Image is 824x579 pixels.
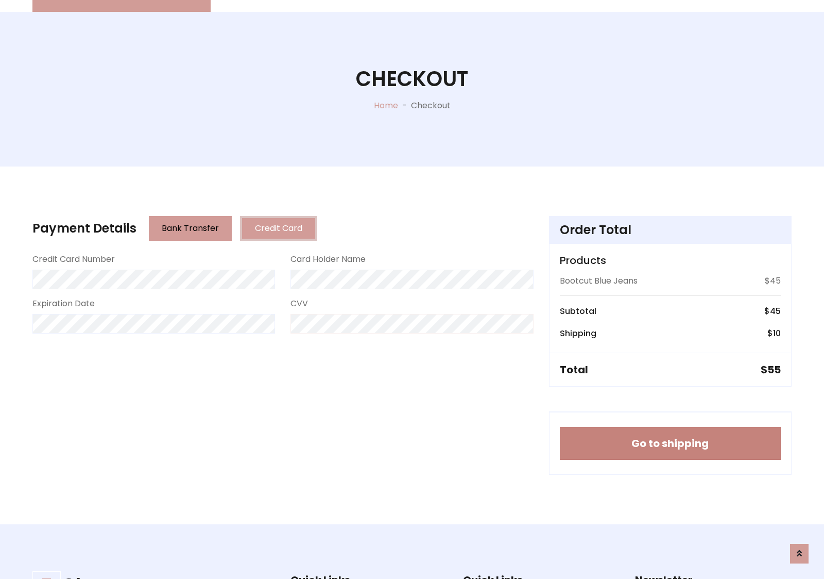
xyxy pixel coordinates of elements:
label: Credit Card Number [32,253,115,266]
label: CVV [290,297,308,310]
span: 55 [767,362,781,377]
label: Expiration Date [32,297,95,310]
button: Bank Transfer [149,216,232,241]
p: - [398,100,411,112]
h5: Products [560,254,781,267]
h1: Checkout [356,67,468,91]
a: Home [374,100,398,111]
h6: $ [764,306,781,316]
h5: Total [560,363,588,376]
p: Bootcut Blue Jeans [560,275,638,287]
h5: $ [761,363,781,376]
label: Card Holder Name [290,253,366,266]
span: 10 [773,327,781,339]
p: $45 [765,275,781,287]
h6: Subtotal [560,306,596,316]
button: Credit Card [240,216,317,241]
span: 45 [770,305,781,317]
h4: Payment Details [32,221,136,236]
p: Checkout [411,100,451,112]
h4: Order Total [560,223,781,238]
button: Go to shipping [560,427,781,460]
h6: $ [767,328,781,338]
h6: Shipping [560,328,596,338]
